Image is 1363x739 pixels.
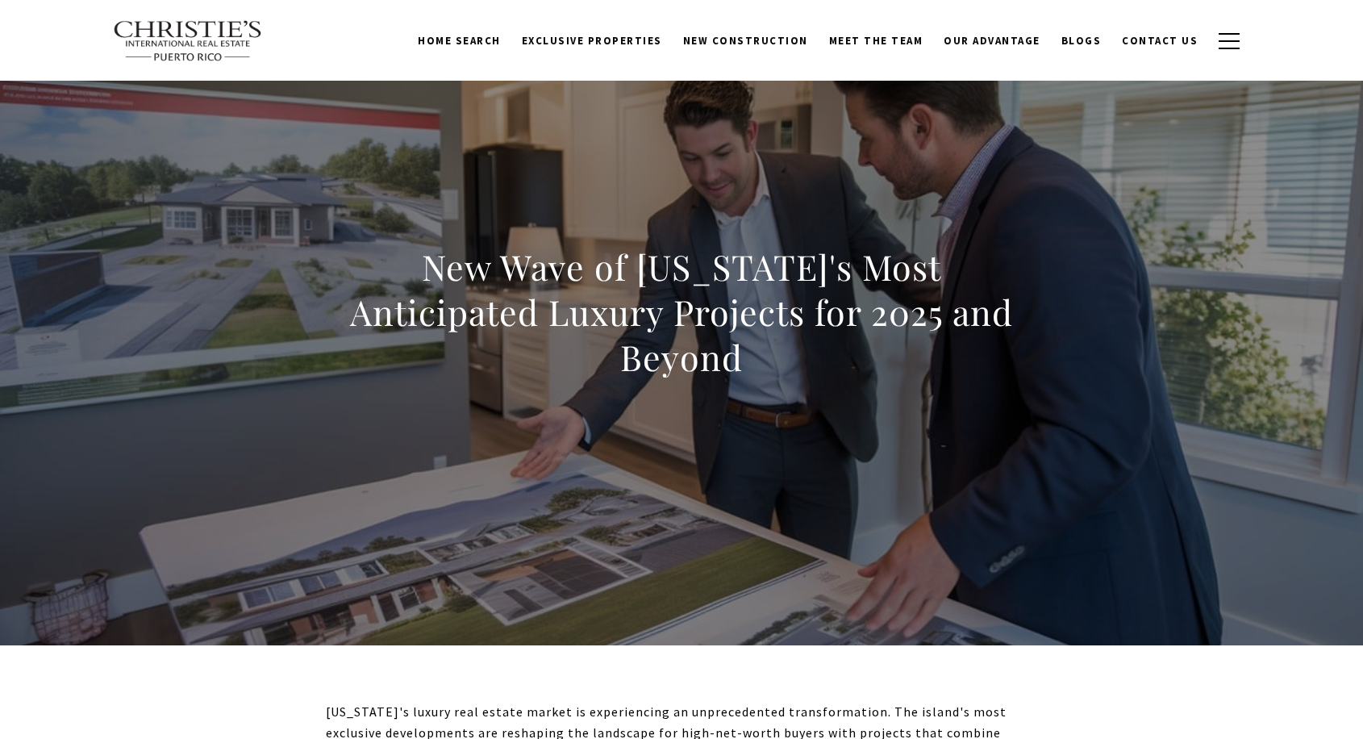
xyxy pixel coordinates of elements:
[407,25,511,56] a: Home Search
[1051,25,1112,56] a: Blogs
[944,33,1040,47] span: Our Advantage
[683,33,808,47] span: New Construction
[113,20,263,62] img: Christie's International Real Estate text transparent background
[933,25,1051,56] a: Our Advantage
[511,25,673,56] a: Exclusive Properties
[522,33,662,47] span: Exclusive Properties
[673,25,819,56] a: New Construction
[1061,33,1102,47] span: Blogs
[1122,33,1198,47] span: Contact Us
[819,25,934,56] a: Meet the Team
[326,244,1037,380] h1: New Wave of [US_STATE]'s Most Anticipated Luxury Projects for 2025 and Beyond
